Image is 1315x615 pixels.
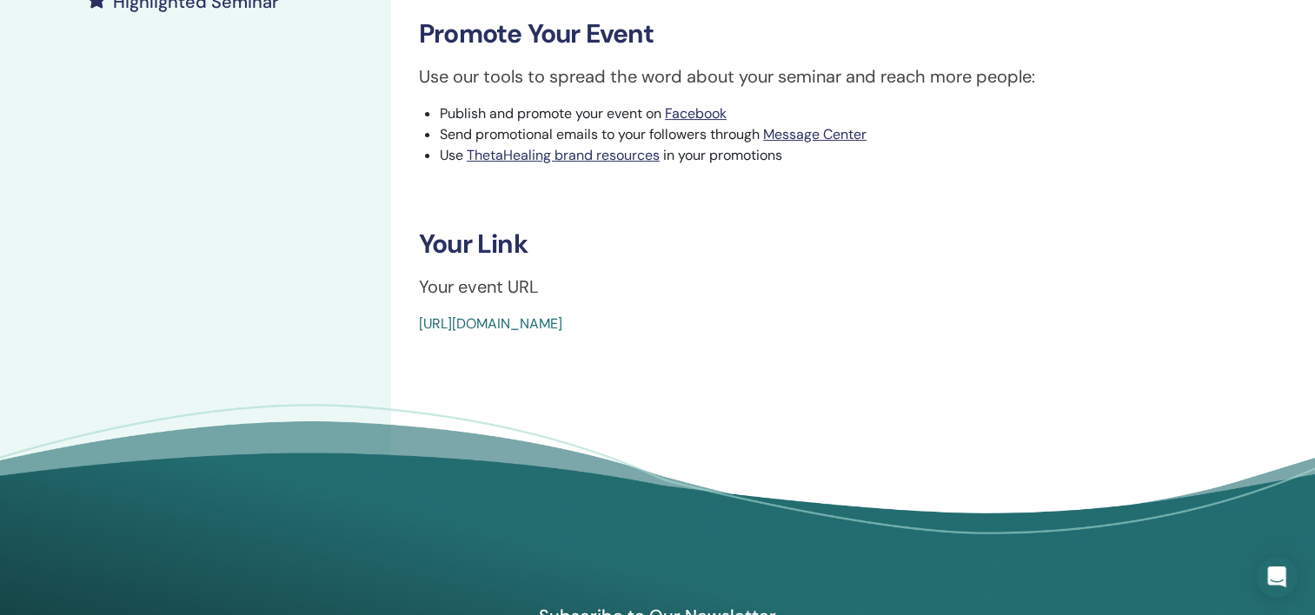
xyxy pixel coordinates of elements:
a: [URL][DOMAIN_NAME] [419,314,562,333]
li: Publish and promote your event on [440,103,1240,124]
a: Facebook [665,104,727,122]
p: Use our tools to spread the word about your seminar and reach more people: [419,63,1240,89]
h3: Promote Your Event [419,18,1240,50]
li: Use in your promotions [440,145,1240,166]
p: Your event URL [419,274,1240,300]
div: Open Intercom Messenger [1256,556,1298,598]
a: Message Center [763,125,867,143]
a: ThetaHealing brand resources [467,146,660,164]
li: Send promotional emails to your followers through [440,124,1240,145]
h3: Your Link [419,228,1240,260]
